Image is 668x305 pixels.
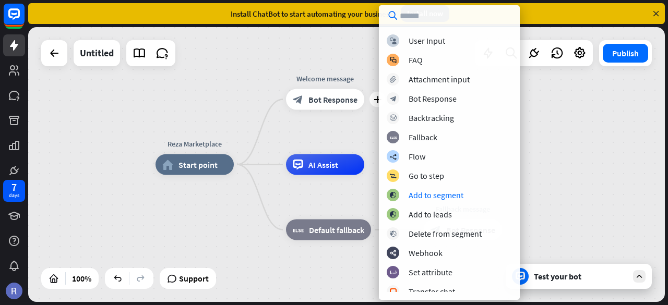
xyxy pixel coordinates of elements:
i: block_delete_from_segment [390,230,397,237]
i: block_user_input [390,38,397,44]
div: Bot Response [409,93,457,104]
div: Welcome message [278,74,372,84]
button: Publish [603,44,648,63]
button: Open LiveChat chat widget [8,4,40,35]
div: Webhook [409,248,443,258]
a: 7 days [3,180,25,202]
div: Install ChatBot to start automating your business [231,9,392,19]
i: block_backtracking [390,115,397,121]
span: Support [179,270,209,287]
i: block_bot_response [390,95,397,102]
div: Test your bot [534,271,628,282]
i: home_2 [162,160,173,170]
div: 7 [11,182,17,192]
i: builder_tree [389,153,397,160]
span: AI Assist [308,160,338,170]
span: Start point [178,160,218,170]
i: block_bot_response [293,94,303,105]
div: Attachment input [409,74,470,84]
i: block_add_to_segment [389,192,397,199]
div: FAQ [409,55,423,65]
i: block_faq [390,57,397,64]
i: block_add_to_segment [389,211,397,218]
i: block_fallback [390,134,397,141]
span: Bot Response [308,94,357,105]
i: block_goto [389,173,397,179]
div: Reza Marketplace [148,139,242,149]
div: Delete from segment [409,228,482,239]
div: Add to segment [409,190,463,200]
i: block_set_attribute [390,269,397,276]
div: days [9,192,19,199]
div: Add to leads [409,209,452,219]
div: Backtracking [409,113,454,123]
div: Flow [409,151,425,162]
i: block_attachment [390,76,397,83]
div: User Input [409,35,445,46]
div: 100% [69,270,94,287]
div: Fallback [409,132,437,142]
div: Untitled [80,40,114,66]
div: Go to step [409,170,444,181]
i: block_fallback [293,225,304,235]
div: Set attribute [409,267,452,277]
div: Transfer chat [409,286,455,297]
i: plus [374,96,381,103]
i: webhooks [390,250,397,257]
span: Default fallback [309,225,364,235]
i: block_livechat [389,288,397,295]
